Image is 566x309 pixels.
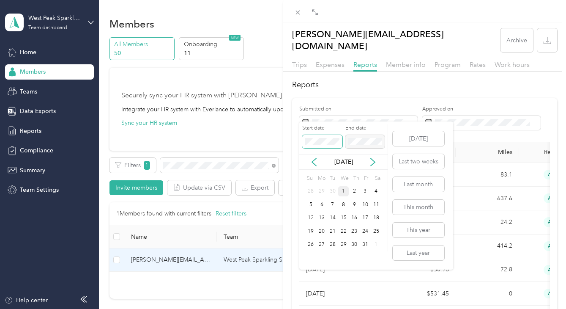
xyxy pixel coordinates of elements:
[327,186,338,197] div: 30
[360,226,371,237] div: 24
[349,213,360,223] div: 16
[456,163,519,187] td: 83.1
[456,235,519,258] td: 414.2
[349,199,360,210] div: 9
[393,131,444,146] button: [DATE]
[519,262,566,309] iframe: Everlance-gr Chat Button Frame
[495,61,530,69] span: Work hours
[339,173,349,185] div: We
[456,187,519,210] td: 637.6
[360,199,371,210] div: 10
[360,186,371,197] div: 3
[393,177,444,192] button: Last month
[500,28,533,52] button: Archive
[456,258,519,282] td: 72.8
[371,226,382,237] div: 25
[360,240,371,250] div: 31
[374,173,382,185] div: Sa
[422,105,541,113] label: Approved on
[316,226,327,237] div: 20
[338,199,349,210] div: 8
[306,173,314,185] div: Su
[363,173,371,185] div: Fr
[299,105,418,113] label: Submitted on
[292,79,558,91] h2: Reports
[328,173,336,185] div: Tu
[327,240,338,250] div: 28
[349,226,360,237] div: 23
[316,186,327,197] div: 29
[316,213,327,223] div: 13
[345,124,385,132] label: End date
[349,186,360,197] div: 2
[360,213,371,223] div: 17
[349,240,360,250] div: 30
[338,226,349,237] div: 22
[306,226,317,237] div: 19
[302,124,342,132] label: Start date
[327,213,338,223] div: 14
[371,186,382,197] div: 4
[392,282,456,306] td: $531.45
[352,173,360,185] div: Th
[371,240,382,250] div: 1
[306,289,386,298] p: [DATE]
[392,258,456,282] td: $50.96
[456,210,519,234] td: 24.2
[338,186,349,197] div: 1
[435,61,461,69] span: Program
[393,200,444,215] button: This month
[306,199,317,210] div: 5
[292,61,307,69] span: Trips
[393,154,444,169] button: Last two weeks
[327,226,338,237] div: 21
[316,173,325,185] div: Mo
[292,28,500,52] p: [PERSON_NAME][EMAIL_ADDRESS][DOMAIN_NAME]
[327,199,338,210] div: 7
[393,223,444,237] button: This year
[316,61,345,69] span: Expenses
[316,199,327,210] div: 6
[338,213,349,223] div: 15
[371,199,382,210] div: 11
[386,61,426,69] span: Member info
[306,213,317,223] div: 12
[316,240,327,250] div: 27
[462,149,512,156] div: Miles
[326,157,361,166] p: [DATE]
[456,282,519,306] td: 0
[353,61,377,69] span: Reports
[338,240,349,250] div: 29
[306,186,317,197] div: 28
[393,246,444,260] button: Last year
[306,265,386,274] p: [DATE]
[371,213,382,223] div: 18
[306,240,317,250] div: 26
[470,61,486,69] span: Rates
